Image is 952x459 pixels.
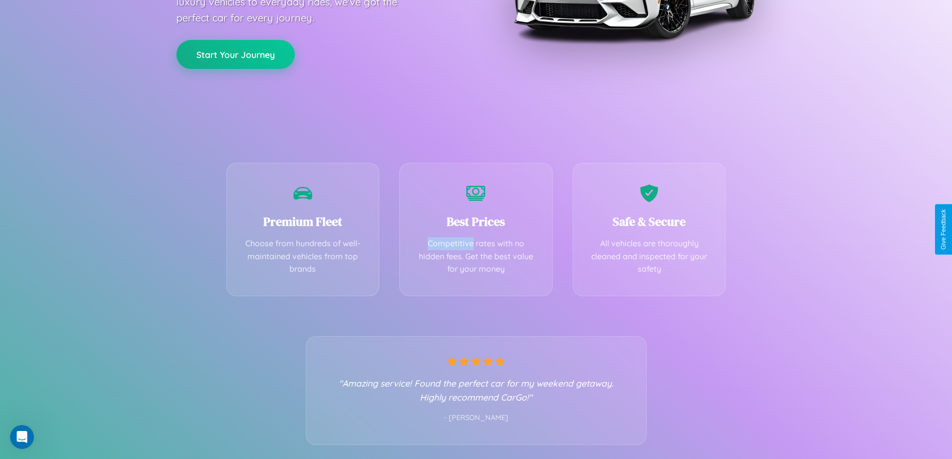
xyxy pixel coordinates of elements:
h3: Safe & Secure [588,213,711,230]
button: Start Your Journey [176,40,295,69]
h3: Best Prices [415,213,537,230]
p: All vehicles are thoroughly cleaned and inspected for your safety [588,237,711,276]
p: Choose from hundreds of well-maintained vehicles from top brands [242,237,364,276]
p: Competitive rates with no hidden fees. Get the best value for your money [415,237,537,276]
div: Give Feedback [940,209,947,250]
iframe: Intercom live chat [10,425,34,449]
p: "Amazing service! Found the perfect car for my weekend getaway. Highly recommend CarGo!" [326,376,626,404]
h3: Premium Fleet [242,213,364,230]
p: - [PERSON_NAME] [326,412,626,425]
